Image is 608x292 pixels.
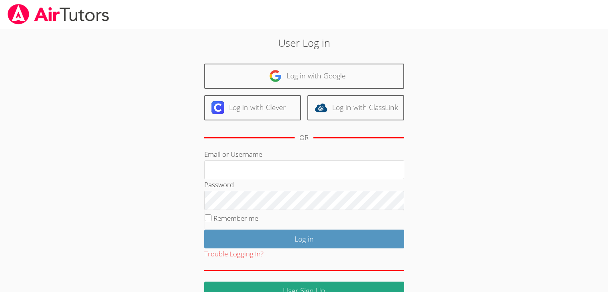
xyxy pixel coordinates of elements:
h2: User Log in [140,35,468,50]
img: airtutors_banner-c4298cdbf04f3fff15de1276eac7730deb9818008684d7c2e4769d2f7ddbe033.png [7,4,110,24]
input: Log in [204,230,404,248]
img: google-logo-50288ca7cdecda66e5e0955fdab243c47b7ad437acaf1139b6f446037453330a.svg [269,70,282,82]
label: Remember me [213,214,258,223]
img: classlink-logo-d6bb404cc1216ec64c9a2012d9dc4662098be43eaf13dc465df04b49fa7ab582.svg [315,101,327,114]
a: Log in with Clever [204,95,301,120]
label: Email or Username [204,150,262,159]
label: Password [204,180,234,189]
div: OR [299,132,309,144]
a: Log in with Google [204,64,404,89]
button: Trouble Logging In? [204,248,263,260]
a: Log in with ClassLink [307,95,404,120]
img: clever-logo-6eab21bc6e7a338710f1a6ff85c0baf02591cd810cc4098c63d3a4b26e2feb20.svg [211,101,224,114]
